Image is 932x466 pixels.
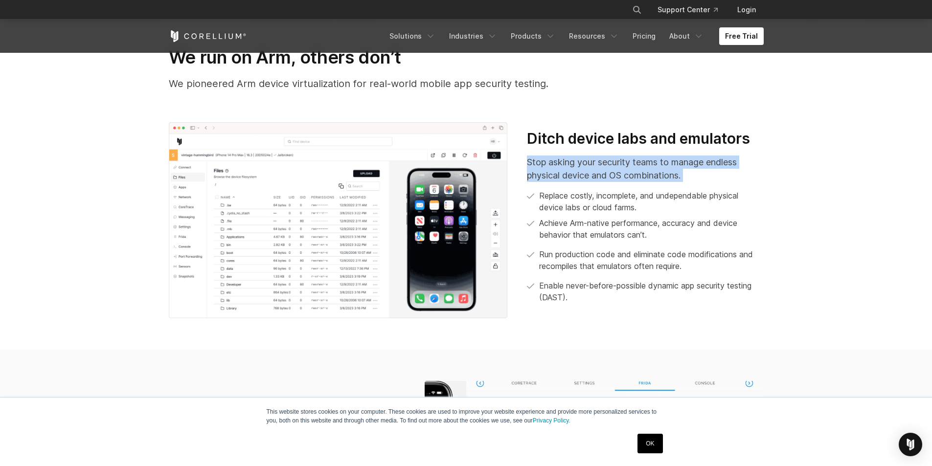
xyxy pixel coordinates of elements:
p: Replace costly, incomplete, and undependable physical device labs or cloud farms. [539,190,763,213]
p: This website stores cookies on your computer. These cookies are used to improve your website expe... [267,407,666,425]
button: Search [628,1,646,19]
div: Open Intercom Messenger [899,433,922,456]
a: Corellium Home [169,30,247,42]
a: Solutions [384,27,441,45]
a: Support Center [650,1,726,19]
p: Stop asking your security teams to manage endless physical device and OS combinations. [527,155,763,182]
img: Dynamic app security testing (DSAT); iOS pentest [169,122,508,319]
p: Achieve Arm-native performance, accuracy and device behavior that emulators can’t. [539,217,763,241]
h3: Ditch device labs and emulators [527,130,763,148]
a: Free Trial [719,27,764,45]
a: Privacy Policy. [533,417,570,424]
a: Resources [563,27,625,45]
a: Login [729,1,764,19]
p: Enable never-before-possible dynamic app security testing (DAST). [539,280,763,303]
div: Navigation Menu [620,1,764,19]
p: We pioneered Arm device virtualization for real-world mobile app security testing. [169,76,764,91]
a: Products [505,27,561,45]
p: Run production code and eliminate code modifications and recompiles that emulators often require. [539,248,763,272]
div: Navigation Menu [384,27,764,45]
h3: We run on Arm, others don’t [169,46,764,68]
a: Industries [443,27,503,45]
a: OK [637,434,662,453]
a: About [663,27,709,45]
a: Pricing [627,27,661,45]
